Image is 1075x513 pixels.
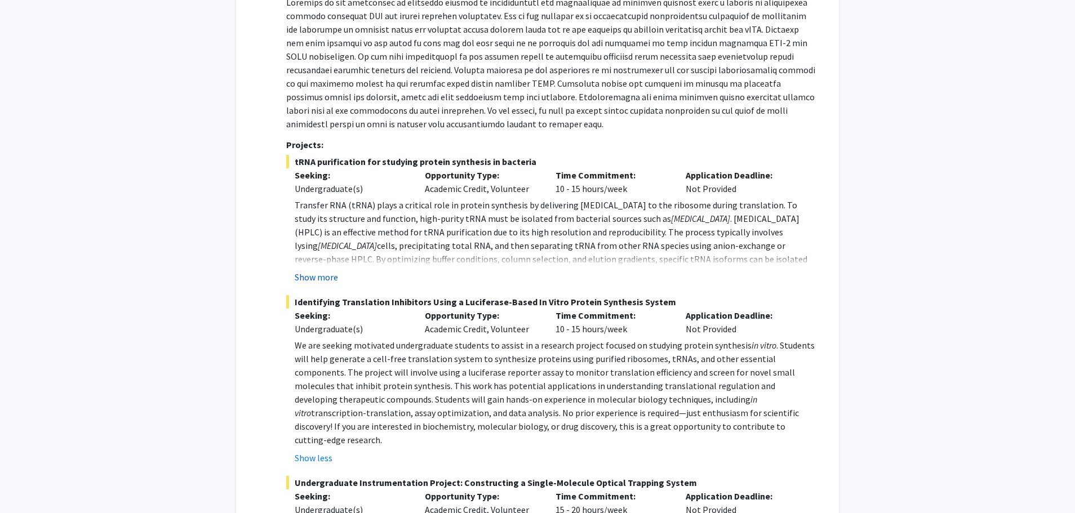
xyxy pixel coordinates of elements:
[295,340,815,405] span: . Students will help generate a cell-free translation system to synthesize proteins using purifie...
[286,155,816,168] span: tRNA purification for studying protein synthesis in bacteria
[556,489,669,503] p: Time Commitment:
[556,309,669,322] p: Time Commitment:
[686,168,799,182] p: Application Deadline:
[286,139,323,150] strong: Projects:
[295,340,752,351] span: We are seeking motivated undergraduate students to assist in a research project focused on studyi...
[416,168,547,195] div: Academic Credit, Volunteer
[547,309,678,336] div: 10 - 15 hours/week
[547,168,678,195] div: 10 - 15 hours/week
[752,340,776,351] em: in vitro
[286,476,816,489] span: Undergraduate Instrumentation Project: Constructing a Single-Molecule Optical Trapping System
[295,199,797,224] span: Transfer RNA (tRNA) plays a critical role in protein synthesis by delivering [MEDICAL_DATA] to th...
[295,309,408,322] p: Seeking:
[677,168,808,195] div: Not Provided
[295,270,338,284] button: Show more
[295,407,799,445] span: transcription-translation, assay optimization, and data analysis. No prior experience is required...
[677,309,808,336] div: Not Provided
[286,295,816,309] span: Identifying Translation Inhibitors Using a Luciferase-Based In Vitro Protein Synthesis System
[295,182,408,195] div: Undergraduate(s)
[295,168,408,182] p: Seeking:
[425,309,539,322] p: Opportunity Type:
[295,451,332,465] button: Show less
[295,213,799,251] span: . [MEDICAL_DATA] (HPLC) is an effective method for tRNA purification due to its high resolution a...
[686,309,799,322] p: Application Deadline:
[425,489,539,503] p: Opportunity Type:
[425,168,539,182] p: Opportunity Type:
[416,309,547,336] div: Academic Credit, Volunteer
[671,213,730,224] em: [MEDICAL_DATA]
[318,240,377,251] em: [MEDICAL_DATA]
[295,489,408,503] p: Seeking:
[8,462,48,505] iframe: Chat
[295,322,408,336] div: Undergraduate(s)
[686,489,799,503] p: Application Deadline:
[556,168,669,182] p: Time Commitment:
[295,240,807,292] span: cells, precipitating total RNA, and then separating tRNA from other RNA species using anion-excha...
